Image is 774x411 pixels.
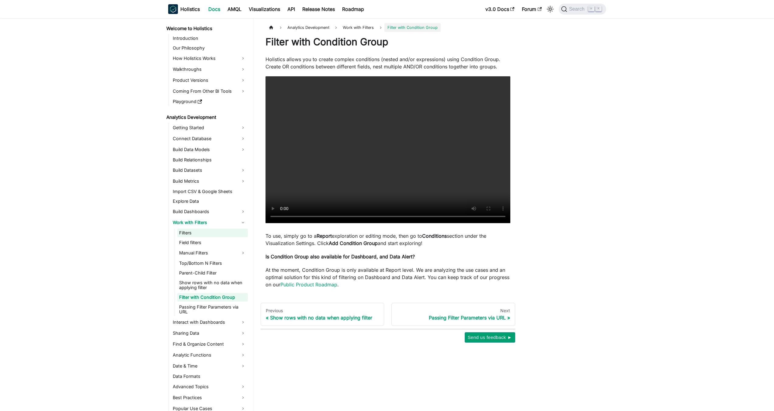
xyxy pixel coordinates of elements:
a: Manual Filters [177,248,248,258]
a: Advanced Topics [171,382,248,392]
kbd: K [595,6,602,12]
a: Field filters [177,238,248,247]
a: Build Metrics [171,176,248,186]
div: Next [397,308,510,313]
a: Sharing Data [171,328,248,338]
a: Build Relationships [171,156,248,164]
a: Top/Bottom N Filters [177,259,248,268]
a: v3.0 Docs [482,4,518,14]
a: Build Data Models [171,145,248,154]
a: Passing Filter Parameters via URL [177,303,248,316]
a: Build Dashboards [171,207,248,216]
strong: Add Condition Group [329,240,378,246]
a: Forum [518,4,545,14]
a: How Holistics Works [171,54,248,63]
a: Release Notes [299,4,338,14]
span: Filter with Condition Group [384,23,441,32]
a: Playground [171,97,248,106]
video: Your browser does not support embedding video, but you can . [266,76,510,223]
a: Home page [266,23,277,32]
a: Walkthroughs [171,64,248,74]
a: Interact with Dashboards [171,317,248,327]
span: Search [567,6,588,12]
a: Roadmap [338,4,368,14]
p: Holistics allows you to create complex conditions (nested and/or expressions) using Condition Gro... [266,56,510,70]
a: Data Formats [171,372,248,381]
b: Holistics [180,5,200,13]
a: Coming From Other BI Tools [171,86,248,96]
p: At the moment, Condition Group is only available at Report level. We are analyzing the use cases ... [266,266,510,288]
nav: Docs sidebar [162,18,253,411]
a: Build Datasets [171,165,248,175]
span: Work with Filters [340,23,377,32]
a: NextPassing Filter Parameters via URL [391,303,515,326]
a: Analytic Functions [171,350,248,360]
p: To use, simply go to a exploration or editing mode, then go to section under the Visualization Se... [266,232,510,247]
a: Introduction [171,34,248,43]
h1: Filter with Condition Group [266,36,510,48]
a: Best Practices [171,393,248,402]
a: Docs [205,4,224,14]
a: Filters [177,229,248,237]
a: Getting Started [171,123,248,133]
a: Explore Data [171,197,248,206]
a: Product Versions [171,75,248,85]
a: HolisticsHolistics [168,4,200,14]
a: Show rows with no data when applying filter [177,278,248,292]
a: Filter with Condition Group [177,293,248,302]
span: Send us feedback ► [468,333,512,341]
strong: Report [317,233,332,239]
a: Parent-Child Filter [177,269,248,277]
a: Work with Filters [171,218,248,227]
a: Public Product Roadmap [280,281,337,288]
a: Import CSV & Google Sheets [171,187,248,196]
button: Search (Command+K) [559,4,606,15]
strong: Is Condition Group also available for Dashboard, and Data Alert? [266,254,415,260]
a: Analytics Development [165,113,248,122]
a: Welcome to Holistics [165,24,248,33]
button: Switch between dark and light mode (currently light mode) [545,4,555,14]
a: Find & Organize Content [171,339,248,349]
a: Visualizations [245,4,284,14]
a: PreviousShow rows with no data when applying filter [261,303,384,326]
a: API [284,4,299,14]
div: Previous [266,308,379,313]
a: Our Philosophy [171,44,248,52]
div: Show rows with no data when applying filter [266,315,379,321]
a: AMQL [224,4,245,14]
kbd: ⌘ [588,6,594,12]
button: Send us feedback ► [465,332,515,343]
a: Connect Database [171,134,248,143]
span: Analytics Development [284,23,332,32]
a: Date & Time [171,361,248,371]
div: Passing Filter Parameters via URL [397,315,510,321]
nav: Breadcrumbs [266,23,510,32]
nav: Docs pages [261,303,515,326]
strong: Conditions [422,233,447,239]
img: Holistics [168,4,178,14]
